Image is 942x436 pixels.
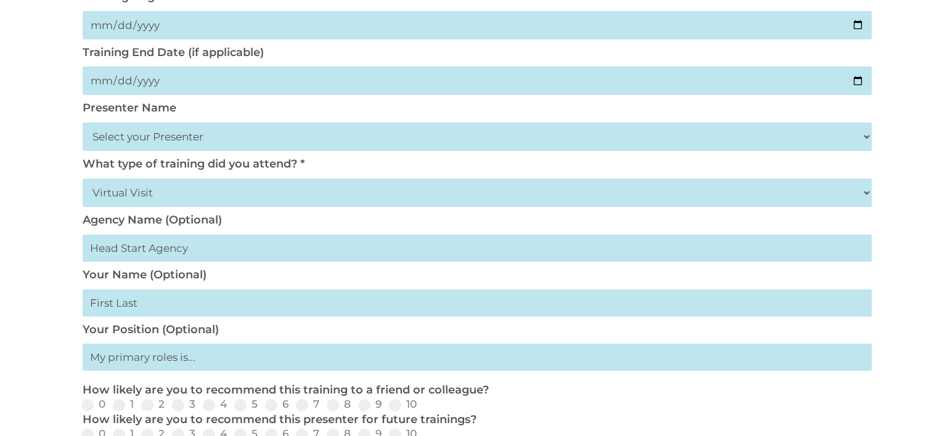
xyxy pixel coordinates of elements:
[265,399,289,410] label: 6
[83,213,222,227] label: Agency Name (Optional)
[234,399,258,410] label: 5
[83,235,872,262] input: Head Start Agency
[203,399,227,410] label: 4
[83,383,866,398] p: How likely are you to recommend this training to a friend or colleague?
[83,101,176,115] label: Presenter Name
[327,399,351,410] label: 8
[81,399,105,410] label: 0
[358,399,382,410] label: 9
[141,399,165,410] label: 2
[83,157,305,171] label: What type of training did you attend? *
[172,399,195,410] label: 3
[83,289,872,317] input: First Last
[296,399,319,410] label: 7
[83,46,264,59] label: Training End Date (if applicable)
[83,344,872,371] input: My primary roles is...
[389,399,417,410] label: 10
[83,413,866,427] p: How likely are you to recommend this presenter for future trainings?
[83,268,207,281] label: Your Name (Optional)
[83,323,219,336] label: Your Position (Optional)
[113,399,134,410] label: 1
